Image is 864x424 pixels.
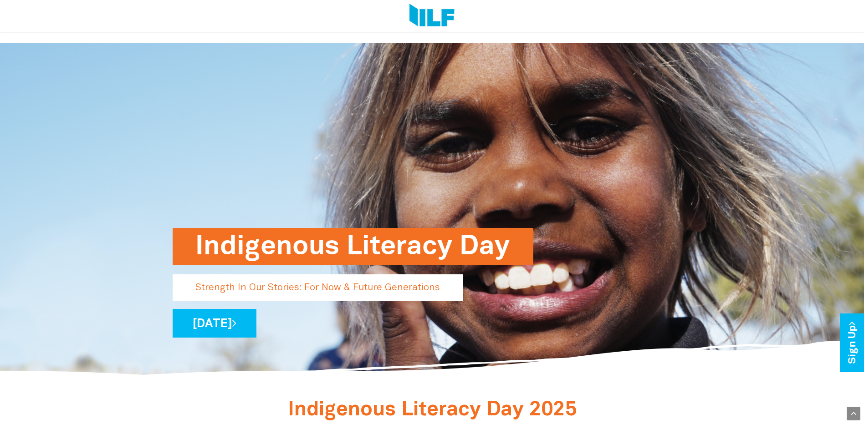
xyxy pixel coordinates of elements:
[847,407,860,420] div: Scroll Back to Top
[288,401,577,419] span: Indigenous Literacy Day 2025
[173,274,463,301] p: Strength In Our Stories: For Now & Future Generations
[409,4,455,28] img: Logo
[195,228,511,265] h1: Indigenous Literacy Day
[173,309,256,338] a: [DATE]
